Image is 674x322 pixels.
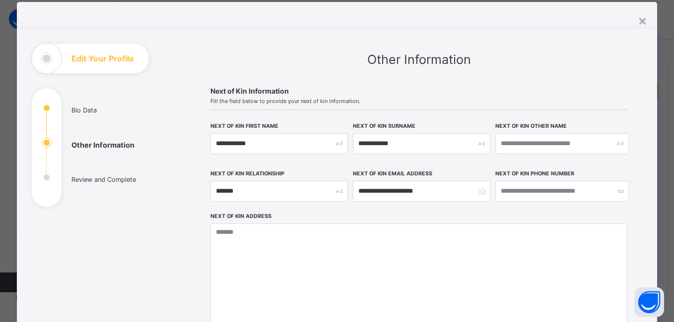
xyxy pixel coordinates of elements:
[210,213,271,219] label: Next of Kin Address
[210,123,278,129] label: Next of Kin First Name
[210,170,284,177] label: Next of Kin Relationship
[638,12,647,29] div: ×
[353,170,432,177] label: Next of Kin Email Address
[210,98,627,105] span: Fill the field below to provide your next of kin information.
[634,287,664,317] button: Open asap
[367,52,471,67] span: Other Information
[210,87,627,95] span: Next of Kin Information
[353,123,415,129] label: Next of Kin Surname
[71,54,134,62] h1: Edit Your Profile
[495,170,574,177] label: Next of Kin Phone Number
[495,123,567,129] label: Next of Kin Other Name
